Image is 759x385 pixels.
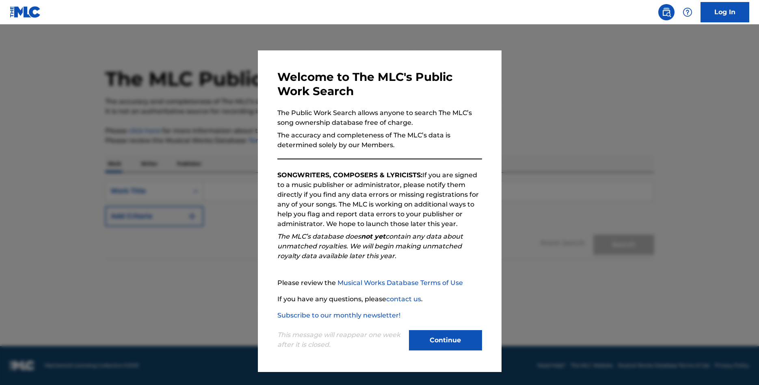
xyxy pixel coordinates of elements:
[658,4,675,20] a: Public Search
[277,70,482,98] h3: Welcome to The MLC's Public Work Search
[10,6,41,18] img: MLC Logo
[277,170,482,229] p: If you are signed to a music publisher or administrator, please notify them directly if you find ...
[409,330,482,350] button: Continue
[701,2,749,22] a: Log In
[277,171,422,179] strong: SONGWRITERS, COMPOSERS & LYRICISTS:
[386,295,421,303] a: contact us
[683,7,692,17] img: help
[277,278,482,288] p: Please review the
[277,330,404,350] p: This message will reappear one week after it is closed.
[337,279,463,287] a: Musical Works Database Terms of Use
[277,233,463,260] em: The MLC’s database does contain any data about unmatched royalties. We will begin making unmatche...
[361,233,385,240] strong: not yet
[679,4,696,20] div: Help
[277,131,482,150] p: The accuracy and completeness of The MLC’s data is determined solely by our Members.
[277,311,400,319] a: Subscribe to our monthly newsletter!
[662,7,671,17] img: search
[277,108,482,128] p: The Public Work Search allows anyone to search The MLC’s song ownership database free of charge.
[277,294,482,304] p: If you have any questions, please .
